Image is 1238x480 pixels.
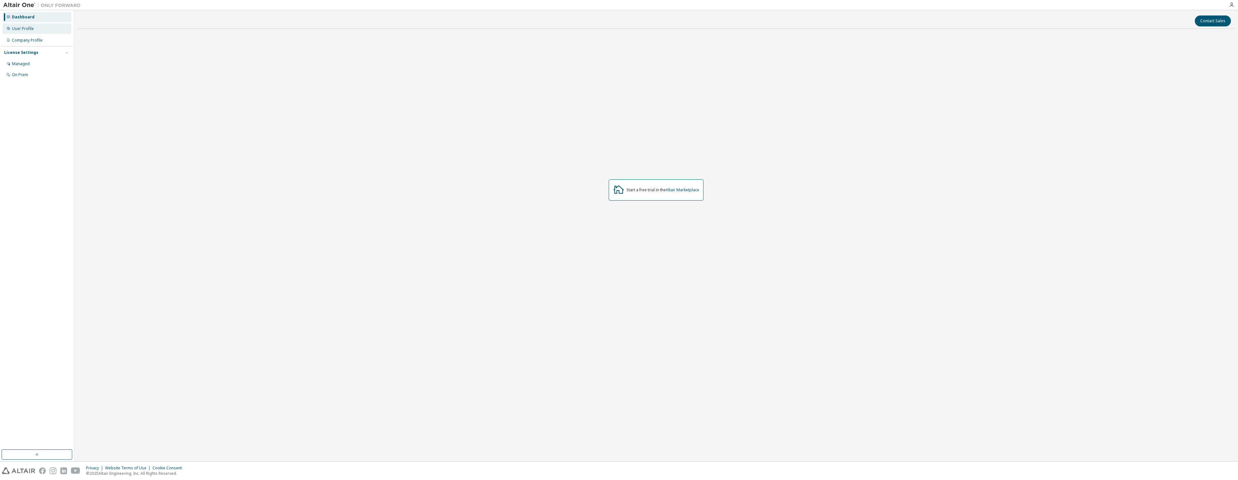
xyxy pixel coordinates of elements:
img: instagram.svg [50,467,56,474]
button: Contact Sales [1195,15,1231,26]
img: facebook.svg [39,467,46,474]
div: License Settings [4,50,38,55]
div: On Prem [12,72,28,77]
a: Altair Marketplace [666,187,699,193]
div: User Profile [12,26,34,31]
div: Dashboard [12,15,34,20]
img: youtube.svg [71,467,80,474]
div: Company Profile [12,38,43,43]
div: Privacy [86,465,105,471]
div: Cookie Consent [152,465,186,471]
p: © 2025 Altair Engineering, Inc. All Rights Reserved. [86,471,186,476]
div: Website Terms of Use [105,465,152,471]
div: Start a free trial in the [626,187,699,193]
img: linkedin.svg [60,467,67,474]
img: Altair One [3,2,84,8]
img: altair_logo.svg [2,467,35,474]
div: Managed [12,61,30,66]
